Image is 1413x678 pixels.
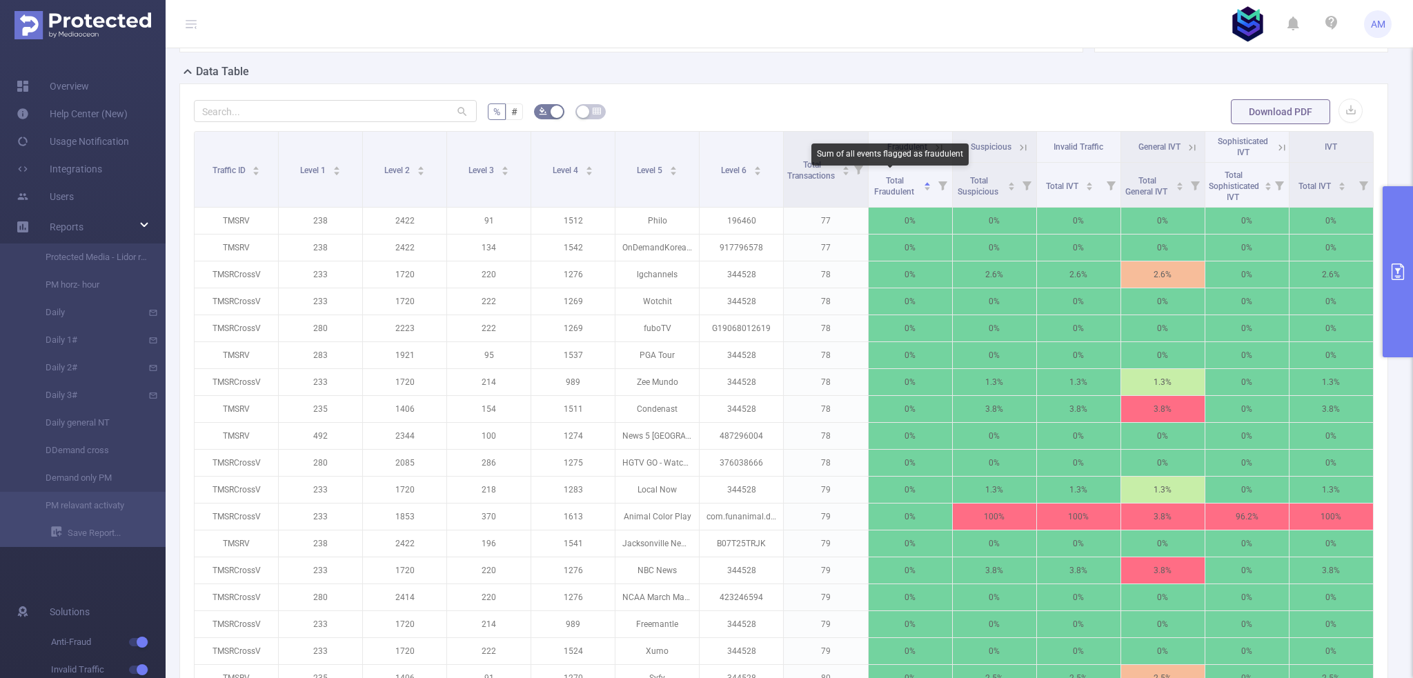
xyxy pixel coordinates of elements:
[363,423,446,449] p: 2344
[28,354,149,381] a: Daily 2#
[615,503,699,530] p: Animal Color Play
[17,128,129,155] a: Usage Notification
[1290,477,1373,503] p: 1.3%
[615,584,699,610] p: NCAA March Madness Live
[700,261,783,288] p: 344528
[28,299,149,326] a: Daily
[1290,315,1373,341] p: 0%
[1205,530,1289,557] p: 0%
[721,166,749,175] span: Level 6
[586,170,593,174] i: icon: caret-down
[279,450,362,476] p: 280
[531,557,615,584] p: 1276
[869,450,952,476] p: 0%
[1290,261,1373,288] p: 2.6%
[1185,163,1205,207] i: Filter menu
[17,100,128,128] a: Help Center (New)
[1205,261,1289,288] p: 0%
[700,450,783,476] p: 376038666
[669,164,678,172] div: Sort
[363,530,446,557] p: 2422
[447,503,531,530] p: 370
[1205,288,1289,315] p: 0%
[784,288,867,315] p: 78
[1205,503,1289,530] p: 96.2%
[279,342,362,368] p: 283
[754,170,762,174] i: icon: caret-down
[1209,170,1259,202] span: Total Sophisticated IVT
[953,530,1036,557] p: 0%
[1290,235,1373,261] p: 0%
[50,221,83,232] span: Reports
[869,423,952,449] p: 0%
[447,342,531,368] p: 95
[953,423,1036,449] p: 0%
[1176,185,1183,189] i: icon: caret-down
[1138,142,1180,152] span: General IVT
[615,235,699,261] p: OnDemandKorea: Watch Korean TV
[700,530,783,557] p: B07T25TRJK
[784,315,867,341] p: 78
[531,477,615,503] p: 1283
[784,208,867,234] p: 77
[194,100,477,122] input: Search...
[195,208,278,234] p: TMSRV
[953,208,1036,234] p: 0%
[363,396,446,422] p: 1406
[923,180,931,188] div: Sort
[953,288,1036,315] p: 0%
[195,342,278,368] p: TMSRV
[279,261,362,288] p: 233
[1205,369,1289,395] p: 0%
[670,170,678,174] i: icon: caret-down
[1290,208,1373,234] p: 0%
[1037,530,1120,557] p: 0%
[363,235,446,261] p: 2422
[417,164,425,172] div: Sort
[700,208,783,234] p: 196460
[468,166,496,175] span: Level 3
[531,530,615,557] p: 1541
[50,598,90,626] span: Solutions
[14,11,151,39] img: Protected Media
[447,584,531,610] p: 220
[869,369,952,395] p: 0%
[586,164,593,168] i: icon: caret-up
[887,142,927,152] span: Fraudulent
[869,557,952,584] p: 0%
[333,164,341,172] div: Sort
[1101,163,1120,207] i: Filter menu
[784,557,867,584] p: 79
[531,235,615,261] p: 1542
[1121,450,1205,476] p: 0%
[1264,180,1272,188] div: Sort
[615,342,699,368] p: PGA Tour
[953,342,1036,368] p: 0%
[1338,185,1346,189] i: icon: caret-down
[51,519,166,547] a: Save Report...
[784,261,867,288] p: 78
[279,208,362,234] p: 238
[1037,261,1120,288] p: 2.6%
[1037,208,1120,234] p: 0%
[195,369,278,395] p: TMSRCrossV
[447,530,531,557] p: 196
[615,423,699,449] p: News 5 [GEOGRAPHIC_DATA]
[195,584,278,610] p: TMSRCrossV
[1371,10,1385,38] span: AM
[615,369,699,395] p: Zee Mundo
[700,503,783,530] p: com.funanimal.drawinggame
[585,164,593,172] div: Sort
[1231,99,1330,124] button: Download PDF
[933,163,952,207] i: Filter menu
[17,183,74,210] a: Users
[447,369,531,395] p: 214
[593,107,601,115] i: icon: table
[784,477,867,503] p: 79
[953,477,1036,503] p: 1.3%
[1054,142,1103,152] span: Invalid Traffic
[279,423,362,449] p: 492
[971,142,1011,152] span: Suspicious
[279,584,362,610] p: 280
[1121,342,1205,368] p: 0%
